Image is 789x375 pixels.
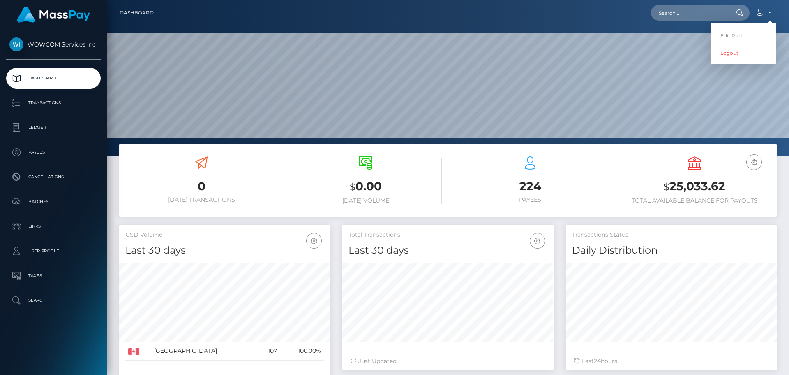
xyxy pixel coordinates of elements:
[9,146,97,158] p: Payees
[6,167,101,187] a: Cancellations
[711,45,776,61] a: Logout
[17,7,90,23] img: MassPay Logo
[6,93,101,113] a: Transactions
[125,243,324,258] h4: Last 30 days
[9,97,97,109] p: Transactions
[125,178,277,194] h3: 0
[664,181,669,193] small: $
[9,245,97,257] p: User Profile
[454,196,606,203] h6: Payees
[6,241,101,261] a: User Profile
[6,41,101,48] span: WOWCOM Services Inc
[6,142,101,163] a: Payees
[125,196,277,203] h6: [DATE] Transactions
[9,196,97,208] p: Batches
[348,231,547,239] h5: Total Transactions
[125,231,324,239] h5: USD Volume
[9,37,23,51] img: WOWCOM Services Inc
[651,5,728,21] input: Search...
[351,357,545,366] div: Just Updated
[711,28,776,43] a: Edit Profile
[618,197,771,204] h6: Total Available Balance for Payouts
[9,171,97,183] p: Cancellations
[574,357,768,366] div: Last hours
[290,178,442,195] h3: 0.00
[151,342,257,361] td: [GEOGRAPHIC_DATA]
[120,4,154,21] a: Dashboard
[6,216,101,237] a: Links
[572,243,771,258] h4: Daily Distribution
[9,294,97,307] p: Search
[9,220,97,233] p: Links
[6,266,101,286] a: Taxes
[257,342,279,361] td: 107
[9,121,97,134] p: Ledger
[594,357,601,365] span: 24
[350,181,355,193] small: $
[290,197,442,204] h6: [DATE] Volume
[572,231,771,239] h5: Transactions Status
[618,178,771,195] h3: 25,033.62
[128,348,139,355] img: CA.png
[454,178,606,194] h3: 224
[6,68,101,89] a: Dashboard
[6,191,101,212] a: Batches
[6,117,101,138] a: Ledger
[9,270,97,282] p: Taxes
[348,243,547,258] h4: Last 30 days
[9,72,97,84] p: Dashboard
[6,290,101,311] a: Search
[280,342,324,361] td: 100.00%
